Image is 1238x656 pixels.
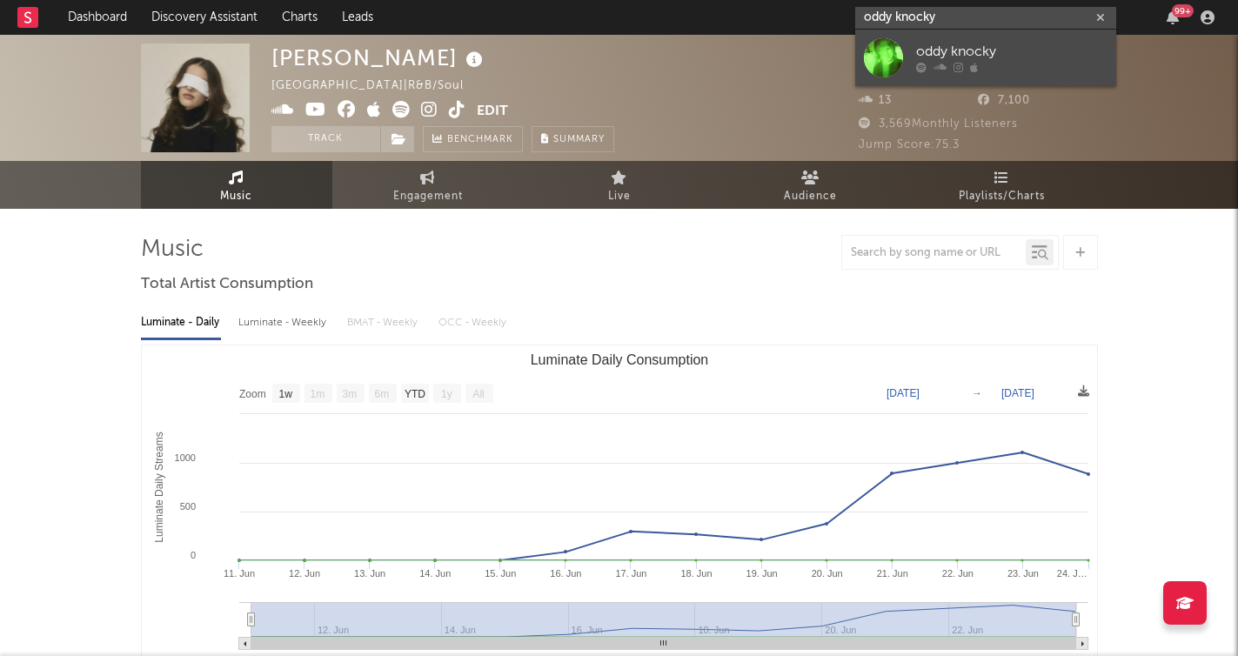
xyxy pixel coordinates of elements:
span: Engagement [393,186,463,207]
a: oddy knocky [855,30,1116,86]
text: [DATE] [1001,387,1034,399]
text: Zoom [239,388,266,400]
div: 99 + [1172,4,1194,17]
text: Luminate Daily Streams [153,432,165,542]
button: Edit [477,101,508,123]
span: 13 [859,95,892,106]
text: 500 [179,501,195,512]
text: 13. Jun [354,568,385,579]
text: 3m [342,388,357,400]
div: Luminate - Weekly [238,308,330,338]
span: Summary [553,135,605,144]
button: Track [271,126,380,152]
text: 21. Jun [876,568,907,579]
button: Summary [532,126,614,152]
a: Audience [715,161,907,209]
a: Live [524,161,715,209]
div: Luminate - Daily [141,308,221,338]
text: 1m [310,388,325,400]
span: 7,100 [978,95,1030,106]
span: Audience [784,186,837,207]
a: Engagement [332,161,524,209]
text: 22. Jun [941,568,973,579]
text: 19. Jun [746,568,777,579]
div: oddy knocky [916,42,1108,63]
text: Luminate Daily Consumption [530,352,708,367]
text: 14. Jun [419,568,451,579]
span: Live [608,186,631,207]
a: Playlists/Charts [907,161,1098,209]
a: Benchmark [423,126,523,152]
text: YTD [404,388,425,400]
text: 23. Jun [1007,568,1038,579]
text: 1000 [174,452,195,463]
span: Benchmark [447,130,513,151]
text: 24. J… [1056,568,1087,579]
div: [PERSON_NAME] [271,44,487,72]
text: 0 [190,550,195,560]
span: Jump Score: 75.3 [859,139,960,151]
text: [DATE] [887,387,920,399]
text: 18. Jun [680,568,712,579]
span: Playlists/Charts [959,186,1045,207]
button: 99+ [1167,10,1179,24]
input: Search by song name or URL [842,246,1026,260]
text: 15. Jun [485,568,516,579]
text: 1w [278,388,292,400]
text: 20. Jun [811,568,842,579]
a: Music [141,161,332,209]
text: 11. Jun [223,568,254,579]
text: 12. Jun [289,568,320,579]
span: 3,569 Monthly Listeners [859,118,1018,130]
text: 6m [374,388,389,400]
span: Music [220,186,252,207]
input: Search for artists [855,7,1116,29]
text: All [472,388,484,400]
div: [GEOGRAPHIC_DATA] | R&B/Soul [271,76,484,97]
text: → [972,387,982,399]
span: Total Artist Consumption [141,274,313,295]
text: 17. Jun [615,568,646,579]
text: 1y [441,388,452,400]
text: 16. Jun [550,568,581,579]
